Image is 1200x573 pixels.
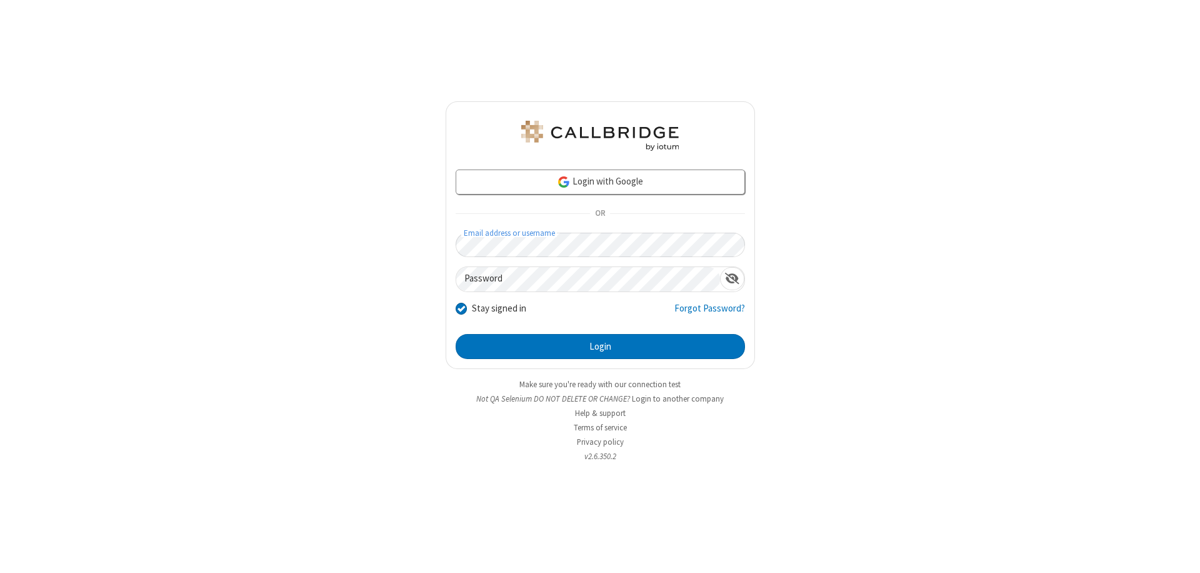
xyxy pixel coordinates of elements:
img: google-icon.png [557,175,571,189]
a: Privacy policy [577,437,624,447]
a: Forgot Password? [674,302,745,325]
a: Terms of service [574,422,627,433]
label: Stay signed in [472,302,526,316]
div: Show password [720,267,744,290]
a: Make sure you're ready with our connection test [519,379,681,390]
button: Login to another company [632,393,724,405]
span: OR [590,205,610,223]
button: Login [456,334,745,359]
li: Not QA Selenium DO NOT DELETE OR CHANGE? [446,393,755,405]
a: Login with Google [456,170,745,195]
li: v2.6.350.2 [446,450,755,462]
input: Password [456,267,720,292]
img: QA Selenium DO NOT DELETE OR CHANGE [519,121,681,151]
input: Email address or username [456,233,745,257]
a: Help & support [575,408,626,418]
